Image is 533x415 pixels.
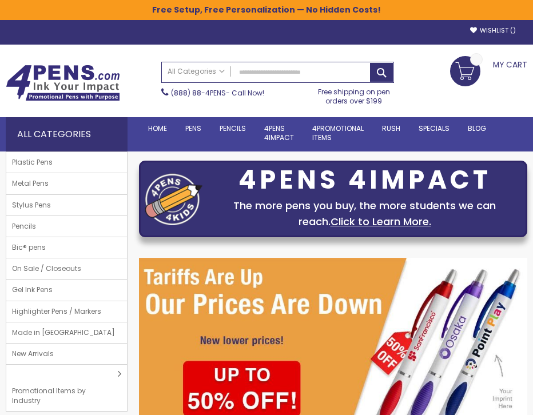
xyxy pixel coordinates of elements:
[6,237,127,258] a: Bic® pens
[419,123,450,133] span: Specials
[6,344,127,364] a: New Arrivals
[373,117,409,140] a: Rush
[6,301,127,322] a: Highlighter Pens / Markers
[148,123,167,133] span: Home
[6,173,127,194] a: Metal Pens
[255,117,303,149] a: 4Pens4impact
[6,152,58,173] span: Plastic Pens
[468,123,486,133] span: Blog
[470,26,516,35] a: Wishlist
[6,280,58,300] span: Gel Ink Pens
[6,195,127,216] a: Stylus Pens
[6,173,54,194] span: Metal Pens
[208,198,521,230] div: The more pens you buy, the more students we can reach.
[171,88,226,98] a: (888) 88-4PENS
[382,123,400,133] span: Rush
[312,123,364,142] span: 4PROMOTIONAL ITEMS
[6,216,42,237] span: Pencils
[314,83,394,106] div: Free shipping on pen orders over $199
[6,237,51,258] span: Bic® pens
[185,123,201,133] span: Pens
[303,117,373,149] a: 4PROMOTIONALITEMS
[145,173,202,225] img: four_pen_logo.png
[6,258,127,279] a: On Sale / Closeouts
[6,381,118,410] span: Promotional Items by Industry
[6,280,127,300] a: Gel Ink Pens
[220,123,246,133] span: Pencils
[210,117,255,140] a: Pencils
[171,88,264,98] span: - Call Now!
[6,344,59,364] span: New Arrivals
[6,365,127,411] a: Promotional Items by Industry
[6,195,57,216] span: Stylus Pens
[6,301,107,322] span: Highlighter Pens / Markers
[331,214,431,229] a: Click to Learn More.
[139,117,176,140] a: Home
[409,117,459,140] a: Specials
[162,62,230,81] a: All Categories
[6,322,127,343] a: Made in [GEOGRAPHIC_DATA]
[264,123,294,142] span: 4Pens 4impact
[208,168,521,192] div: 4PENS 4IMPACT
[459,117,495,140] a: Blog
[6,258,87,279] span: On Sale / Closeouts
[6,216,127,237] a: Pencils
[6,152,127,173] a: Plastic Pens
[6,65,120,101] img: 4Pens Custom Pens and Promotional Products
[168,67,225,76] span: All Categories
[176,117,210,140] a: Pens
[6,117,128,151] div: All Categories
[6,322,121,343] span: Made in [GEOGRAPHIC_DATA]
